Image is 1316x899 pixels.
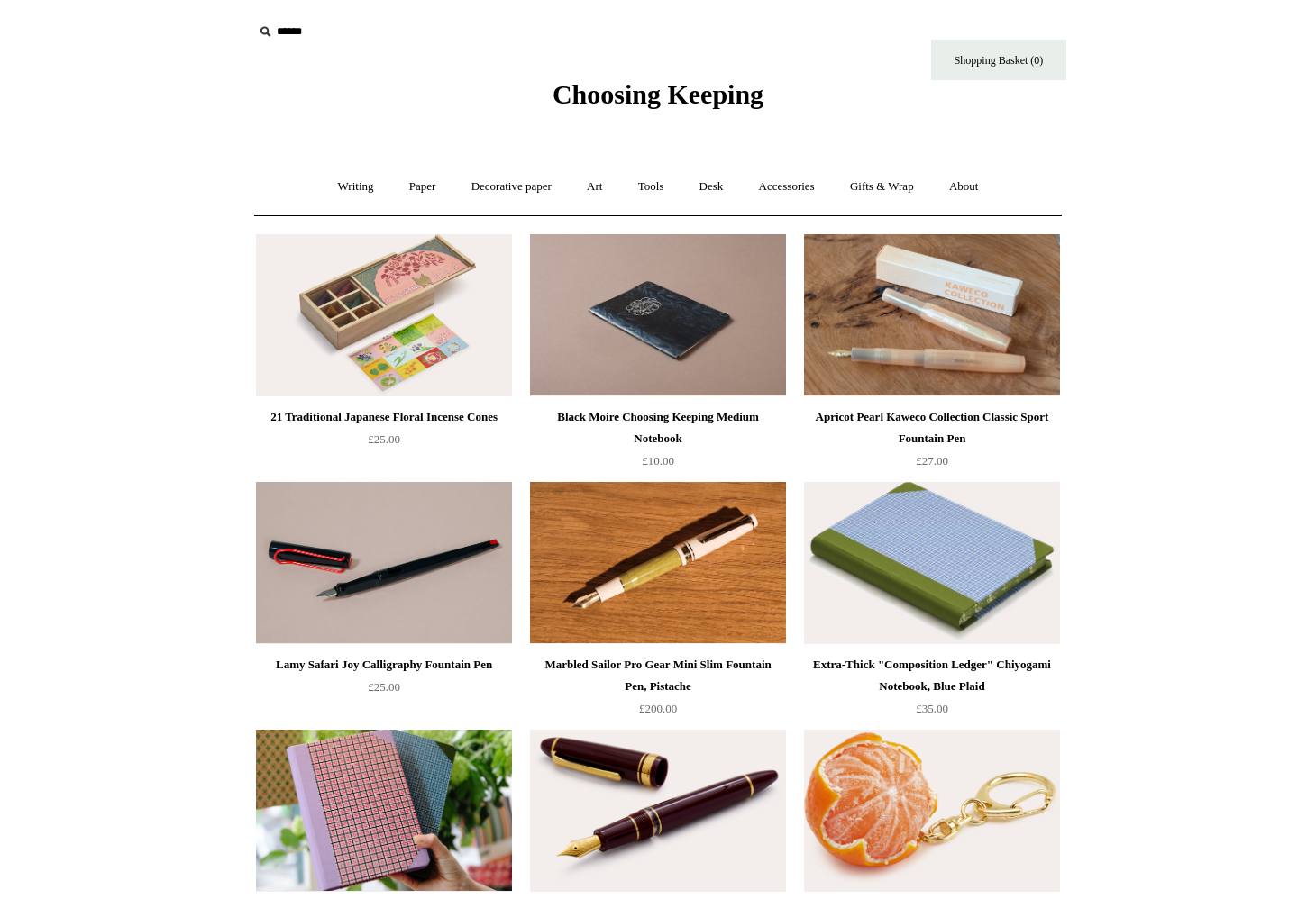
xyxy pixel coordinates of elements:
a: Black Moire Choosing Keeping Medium Notebook £10.00 [530,406,786,480]
div: Marbled Sailor Pro Gear Mini Slim Fountain Pen, Pistache [535,654,781,697]
a: Marbled Sailor Pro Gear Mini Slim Fountain Pen, Pistache £200.00 [530,654,786,728]
a: Shopping Basket (0) [931,40,1066,80]
img: 21 Traditional Japanese Floral Incense Cones [256,234,512,396]
a: Desk [683,163,740,211]
a: Faux Clementine Keyring Faux Clementine Keyring [804,730,1060,892]
a: Apricot Pearl Kaweco Collection Classic Sport Fountain Pen £27.00 [804,406,1060,480]
img: Extra-Thick "Composition Ledger" Chiyogami Notebook, Blue Plaid [804,482,1060,644]
span: £25.00 [368,680,400,694]
a: Lamy Safari Joy Calligraphy Fountain Pen Lamy Safari Joy Calligraphy Fountain Pen [256,482,512,644]
img: Extra-Thick "Composition Ledger" Chiyogami Notebook, Pink Plaid [256,730,512,892]
div: 21 Traditional Japanese Floral Incense Cones [260,406,507,428]
a: Gifts & Wrap [834,163,930,211]
a: Choosing Keeping [553,94,763,106]
img: Marbled Sailor Pro Gear Mini Slim Fountain Pen, Pistache [530,482,786,644]
span: £25.00 [368,432,400,446]
a: About [933,163,995,211]
a: Decorative paper [455,163,568,211]
span: £200.00 [639,702,677,715]
img: Burgundy Sailor 1911 Realo Fountain Pen [530,730,786,892]
span: £35.00 [916,702,948,715]
a: Black Moire Choosing Keeping Medium Notebook Black Moire Choosing Keeping Medium Notebook [530,234,786,396]
span: £27.00 [916,454,948,468]
img: Black Moire Choosing Keeping Medium Notebook [530,234,786,396]
div: Black Moire Choosing Keeping Medium Notebook [535,406,781,449]
a: Burgundy Sailor 1911 Realo Fountain Pen Burgundy Sailor 1911 Realo Fountain Pen [530,730,786,892]
a: Writing [322,163,390,211]
a: Accessories [743,163,831,211]
a: Marbled Sailor Pro Gear Mini Slim Fountain Pen, Pistache Marbled Sailor Pro Gear Mini Slim Founta... [530,482,786,644]
a: 21 Traditional Japanese Floral Incense Cones £25.00 [256,406,512,480]
img: Apricot Pearl Kaweco Collection Classic Sport Fountain Pen [804,234,1060,396]
a: Extra-Thick "Composition Ledger" Chiyogami Notebook, Blue Plaid Extra-Thick "Composition Ledger" ... [804,482,1060,644]
span: Choosing Keeping [553,79,763,109]
div: Lamy Safari Joy Calligraphy Fountain Pen [260,654,507,676]
a: Paper [393,163,452,211]
a: Art [571,163,618,211]
a: Tools [622,163,681,211]
a: Extra-Thick "Composition Ledger" Chiyogami Notebook, Pink Plaid Extra-Thick "Composition Ledger" ... [256,730,512,892]
img: Faux Clementine Keyring [804,730,1060,892]
div: Apricot Pearl Kaweco Collection Classic Sport Fountain Pen [809,406,1056,449]
a: 21 Traditional Japanese Floral Incense Cones 21 Traditional Japanese Floral Incense Cones [256,234,512,396]
div: Extra-Thick "Composition Ledger" Chiyogami Notebook, Blue Plaid [809,654,1056,697]
a: Lamy Safari Joy Calligraphy Fountain Pen £25.00 [256,654,512,728]
span: £10.00 [642,454,674,468]
a: Apricot Pearl Kaweco Collection Classic Sport Fountain Pen Apricot Pearl Kaweco Collection Classi... [804,234,1060,396]
img: Lamy Safari Joy Calligraphy Fountain Pen [256,482,512,644]
a: Extra-Thick "Composition Ledger" Chiyogami Notebook, Blue Plaid £35.00 [804,654,1060,728]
